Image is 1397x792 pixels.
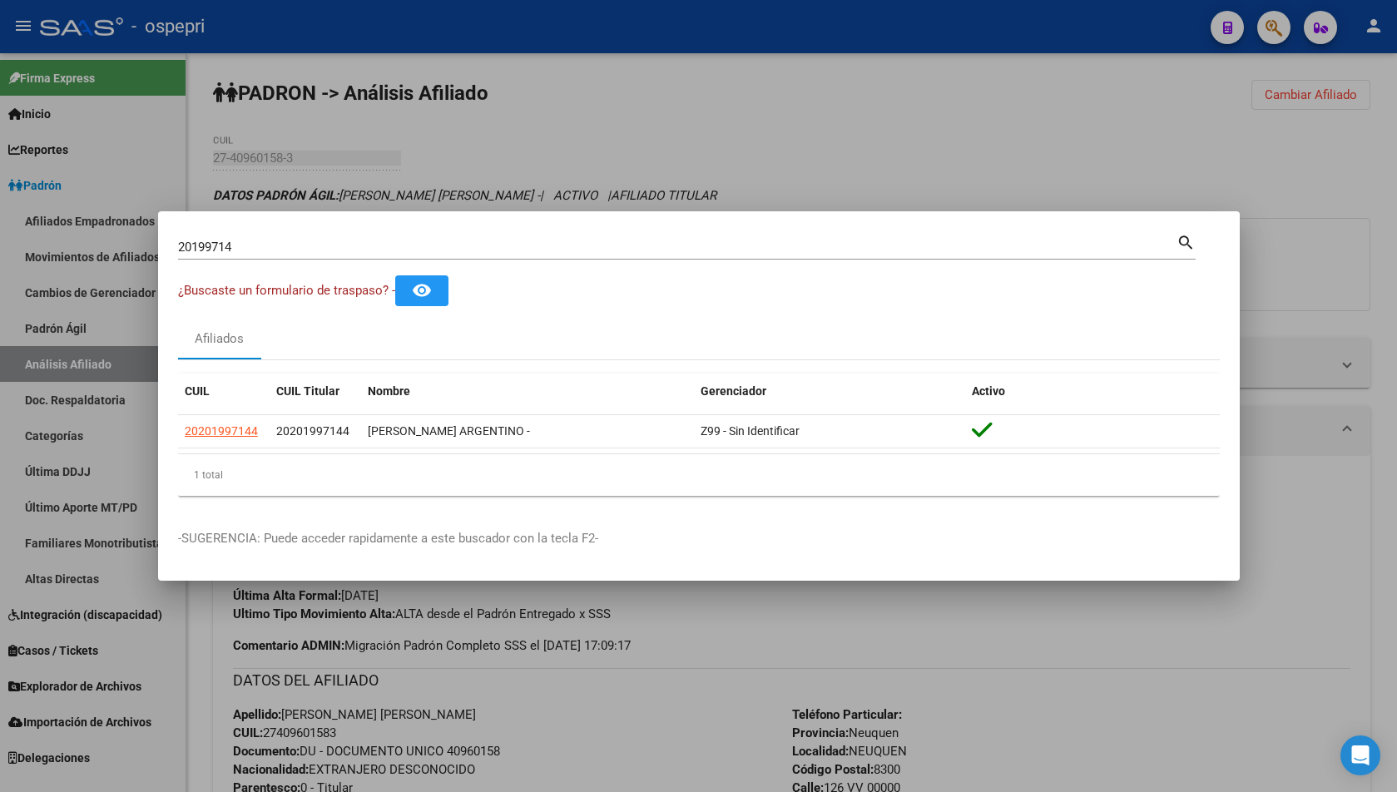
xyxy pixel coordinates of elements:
datatable-header-cell: Nombre [361,374,694,409]
span: Z99 - Sin Identificar [701,424,800,438]
mat-icon: search [1177,231,1196,251]
span: Nombre [368,384,410,398]
span: CUIL Titular [276,384,339,398]
span: ¿Buscaste un formulario de traspaso? - [178,283,395,298]
datatable-header-cell: Activo [965,374,1220,409]
datatable-header-cell: Gerenciador [694,374,965,409]
span: 20201997144 [185,424,258,438]
div: 1 total [178,454,1220,496]
div: [PERSON_NAME] ARGENTINO - [368,422,687,441]
span: CUIL [185,384,210,398]
span: Activo [972,384,1005,398]
datatable-header-cell: CUIL Titular [270,374,361,409]
div: Open Intercom Messenger [1340,735,1380,775]
datatable-header-cell: CUIL [178,374,270,409]
p: -SUGERENCIA: Puede acceder rapidamente a este buscador con la tecla F2- [178,529,1220,548]
mat-icon: remove_red_eye [412,280,432,299]
span: Gerenciador [701,384,766,398]
div: Afiliados [195,330,244,349]
span: 20201997144 [276,424,349,438]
